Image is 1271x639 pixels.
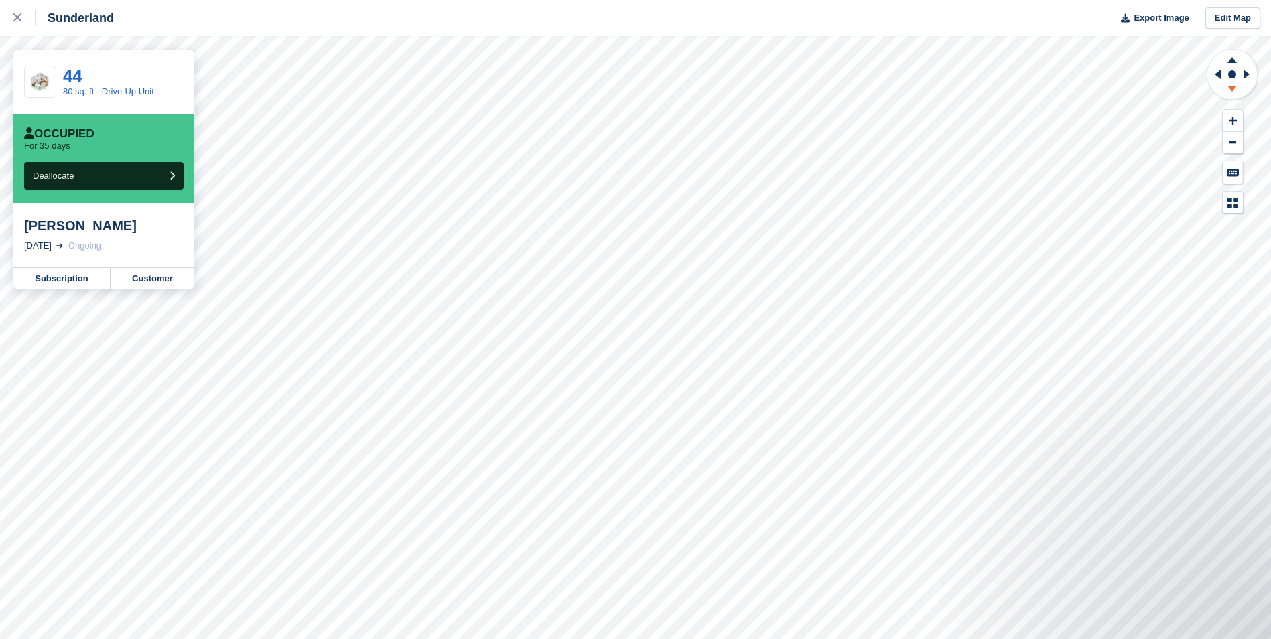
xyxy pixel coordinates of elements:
[24,239,52,253] div: [DATE]
[36,10,114,26] div: Sunderland
[68,239,101,253] div: Ongoing
[63,86,154,96] a: 80 sq. ft - Drive-Up Unit
[33,171,74,181] span: Deallocate
[24,162,184,190] button: Deallocate
[1223,132,1243,154] button: Zoom Out
[56,243,63,248] img: arrow-right-light-icn-cde0832a797a2874e46488d9cf13f60e5c3a73dbe684e267c42b8395dfbc2abf.svg
[24,127,94,141] div: Occupied
[1134,11,1189,25] span: Export Image
[24,141,70,151] p: For 35 days
[1223,161,1243,184] button: Keyboard Shortcuts
[13,268,111,289] a: Subscription
[1223,192,1243,214] button: Map Legend
[24,218,184,234] div: [PERSON_NAME]
[1205,7,1260,29] a: Edit Map
[63,66,82,86] a: 44
[1223,110,1243,132] button: Zoom In
[111,268,194,289] a: Customer
[25,71,56,92] img: SCA-80sqft.jpg
[1113,7,1189,29] button: Export Image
